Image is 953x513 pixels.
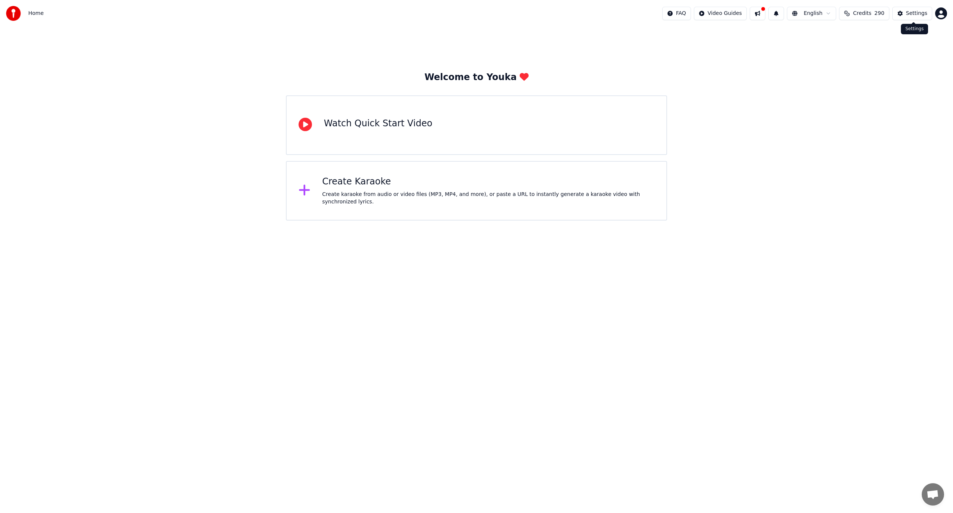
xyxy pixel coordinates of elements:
img: youka [6,6,21,21]
div: Welcome to Youka [424,72,529,83]
button: Credits290 [839,7,889,20]
button: FAQ [662,7,691,20]
div: Watch Quick Start Video [324,118,432,130]
span: Credits [853,10,871,17]
nav: breadcrumb [28,10,44,17]
button: Video Guides [694,7,747,20]
div: Create Karaoke [322,176,655,188]
button: Settings [892,7,932,20]
a: Open chat [922,483,944,506]
span: 290 [874,10,885,17]
div: Create karaoke from audio or video files (MP3, MP4, and more), or paste a URL to instantly genera... [322,191,655,206]
span: Home [28,10,44,17]
div: Settings [906,10,927,17]
div: Settings [901,24,928,34]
